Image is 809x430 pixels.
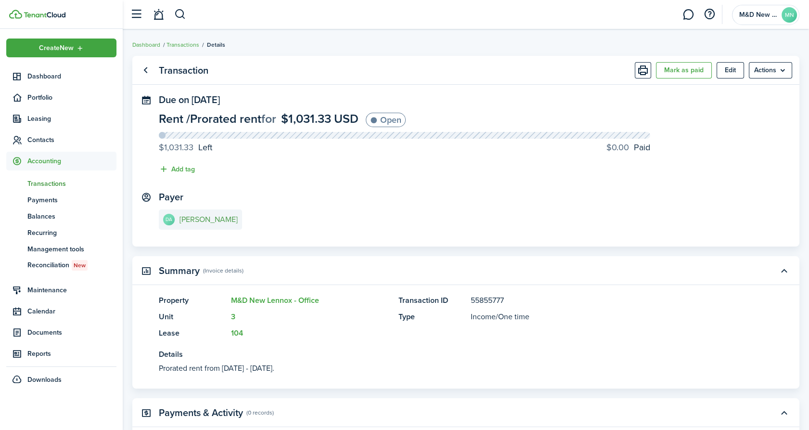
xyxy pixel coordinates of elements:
span: Payments [27,195,116,205]
a: Reports [6,344,116,363]
panel-main-title: Summary [159,265,200,276]
span: Downloads [27,375,62,385]
a: Notifications [149,2,167,27]
panel-main-title: Details [159,349,744,360]
span: Management tools [27,244,116,254]
a: 104 [231,327,243,339]
a: Recurring [6,224,116,241]
button: Open menu [6,39,116,57]
span: Due on [DATE] [159,92,220,107]
span: M&D New Lenox LLC [739,12,778,18]
span: Reports [27,349,116,359]
a: Messaging [679,2,697,27]
button: Print [635,62,651,78]
span: One time [498,311,529,322]
a: Go back [137,62,154,78]
span: Create New [39,45,74,52]
panel-main-title: Unit [159,311,226,323]
progress-caption-label: Paid [606,141,650,154]
a: Transactions [6,175,116,192]
panel-main-description: Prorated rent from [DATE] - [DATE]. [159,363,744,374]
a: Dashboard [6,67,116,86]
a: M&D New Lennox - Office [231,295,319,306]
span: Documents [27,327,116,338]
span: Calendar [27,306,116,316]
span: Reconciliation [27,260,116,271]
button: Edit [717,62,744,78]
button: Open menu [749,62,792,78]
span: Rent / Prorated rent [159,110,261,128]
button: Open sidebar [127,5,145,24]
a: Payments [6,192,116,208]
a: ReconciliationNew [6,257,116,274]
img: TenantCloud [24,12,65,18]
e-details-info-title: [PERSON_NAME] [180,215,238,224]
panel-main-subtitle: (0 records) [246,408,274,417]
span: Transactions [27,179,116,189]
span: Balances [27,211,116,222]
avatar-text: DA [163,214,175,225]
a: Balances [6,208,116,224]
progress-caption-label-value: $1,031.33 [159,141,193,154]
button: Search [174,6,186,23]
panel-main-title: Payer [159,192,183,203]
span: Recurring [27,228,116,238]
a: 3 [231,311,235,322]
panel-main-title: Lease [159,327,226,339]
img: TenantCloud [9,10,22,19]
panel-main-title: Transaction [159,65,208,76]
status: Open [366,113,406,127]
button: Toggle accordion [776,262,792,279]
span: for [261,110,276,128]
panel-main-description: / [471,311,744,323]
button: Add tag [159,164,195,175]
panel-main-description: 55855777 [471,295,744,306]
span: Leasing [27,114,116,124]
menu-btn: Actions [749,62,792,78]
button: Open resource center [701,6,718,23]
panel-main-subtitle: (Invoice details) [203,266,244,275]
span: Income [471,311,496,322]
button: Toggle accordion [776,404,792,421]
panel-main-title: Property [159,295,226,306]
a: DA[PERSON_NAME] [159,209,242,230]
a: Management tools [6,241,116,257]
span: Maintenance [27,285,116,295]
span: Contacts [27,135,116,145]
span: Details [207,40,225,49]
panel-main-title: Transaction ID [398,295,466,306]
progress-caption-label: Left [159,141,212,154]
span: Portfolio [27,92,116,103]
span: Accounting [27,156,116,166]
span: Dashboard [27,71,116,81]
avatar-text: MN [782,7,797,23]
panel-main-title: Payments & Activity [159,407,243,418]
span: $1,031.33 USD [281,110,359,128]
progress-caption-label-value: $0.00 [606,141,629,154]
button: Mark as paid [656,62,712,78]
panel-main-title: Type [398,311,466,323]
a: Transactions [167,40,199,49]
panel-main-body: Toggle accordion [132,295,799,389]
span: New [74,261,86,270]
a: Dashboard [132,40,160,49]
